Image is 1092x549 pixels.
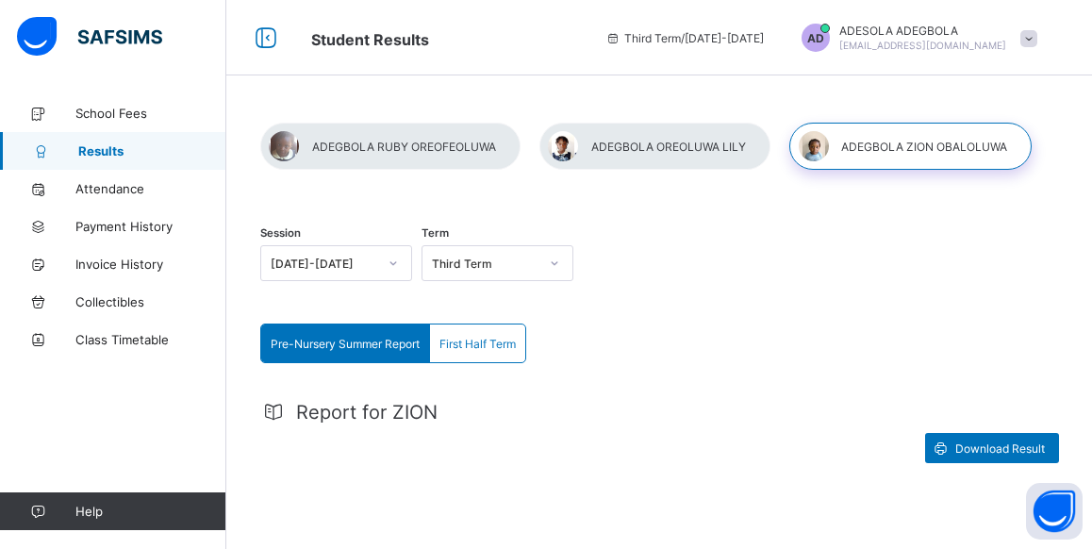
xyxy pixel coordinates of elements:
img: safsims [17,17,162,57]
span: [EMAIL_ADDRESS][DOMAIN_NAME] [839,40,1006,51]
div: ADESOLAADEGBOLA [783,24,1047,52]
span: Download Result [955,441,1045,456]
span: School Fees [75,106,226,121]
span: session/term information [605,31,764,45]
span: Report for ZION [296,401,438,424]
span: Invoice History [75,257,226,272]
span: Help [75,504,225,519]
span: ADESOLA ADEGBOLA [839,24,1006,38]
div: [DATE]-[DATE] [271,257,377,271]
span: Term [422,226,449,240]
button: Open asap [1026,483,1083,540]
div: Third Term [432,257,538,271]
span: Session [260,226,301,240]
span: AD [807,31,824,45]
span: Attendance [75,181,226,196]
span: First Half Term [439,337,516,351]
span: Collectibles [75,294,226,309]
span: Results [78,143,226,158]
span: Pre-Nursery Summer Report [271,337,420,351]
span: Payment History [75,219,226,234]
span: Student Results [311,30,429,49]
span: Class Timetable [75,332,226,347]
